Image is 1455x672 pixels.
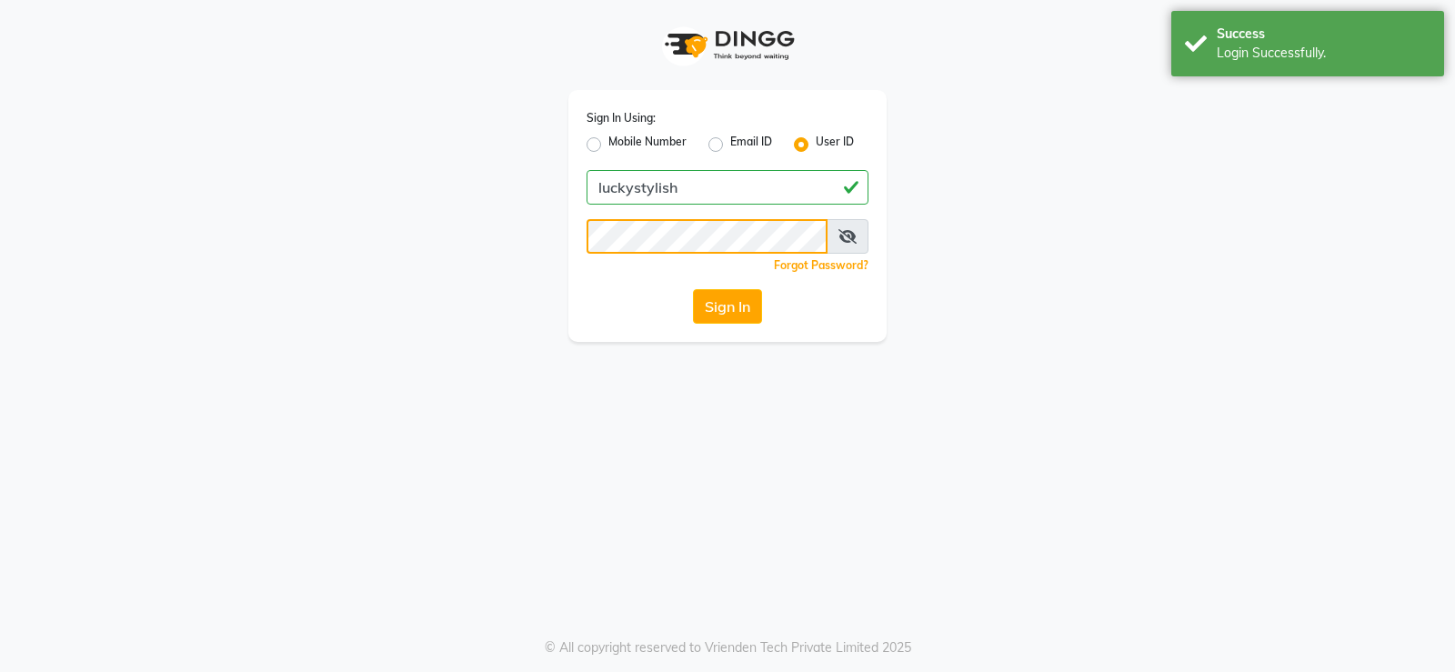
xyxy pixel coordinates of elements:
label: Email ID [730,134,772,155]
button: Sign In [693,289,762,324]
label: Sign In Using: [587,110,656,126]
label: Mobile Number [608,134,687,155]
div: Success [1217,25,1430,44]
label: User ID [816,134,854,155]
div: Login Successfully. [1217,44,1430,63]
img: logo1.svg [655,18,800,72]
input: Username [587,170,868,205]
a: Forgot Password? [774,258,868,272]
input: Username [587,219,828,254]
